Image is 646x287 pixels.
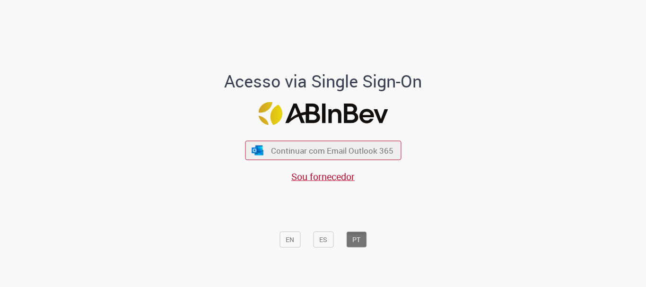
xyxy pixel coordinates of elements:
h1: Acesso via Single Sign-On [192,72,454,91]
button: EN [279,232,300,248]
img: ícone Azure/Microsoft 360 [251,145,264,155]
span: Continuar com Email Outlook 365 [271,145,393,156]
a: Sou fornecedor [291,170,355,183]
button: ES [313,232,333,248]
button: ícone Azure/Microsoft 360 Continuar com Email Outlook 365 [245,141,401,160]
img: Logo ABInBev [258,102,388,125]
button: PT [346,232,367,248]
